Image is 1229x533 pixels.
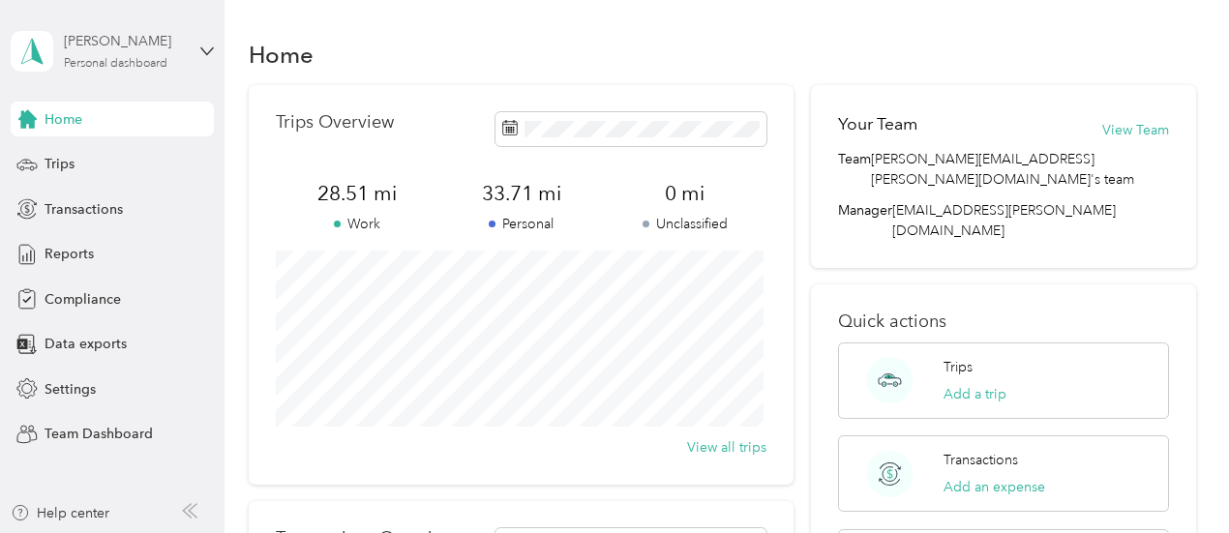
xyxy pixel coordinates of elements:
[944,477,1045,497] button: Add an expense
[944,357,973,377] p: Trips
[944,384,1006,404] button: Add a trip
[45,244,94,264] span: Reports
[45,424,153,444] span: Team Dashboard
[11,503,109,523] button: Help center
[45,379,96,400] span: Settings
[45,334,127,354] span: Data exports
[249,44,314,65] h1: Home
[276,180,439,207] span: 28.51 mi
[64,31,185,51] div: [PERSON_NAME]
[276,214,439,234] p: Work
[439,180,603,207] span: 33.71 mi
[871,149,1169,190] span: [PERSON_NAME][EMAIL_ADDRESS][PERSON_NAME][DOMAIN_NAME]'s team
[276,112,394,133] p: Trips Overview
[45,109,82,130] span: Home
[45,154,75,174] span: Trips
[838,200,892,241] span: Manager
[45,289,121,310] span: Compliance
[838,149,871,190] span: Team
[45,199,123,220] span: Transactions
[439,214,603,234] p: Personal
[603,180,766,207] span: 0 mi
[64,58,167,70] div: Personal dashboard
[687,437,766,458] button: View all trips
[838,311,1169,332] p: Quick actions
[892,202,1116,239] span: [EMAIL_ADDRESS][PERSON_NAME][DOMAIN_NAME]
[603,214,766,234] p: Unclassified
[944,450,1018,470] p: Transactions
[838,112,917,136] h2: Your Team
[1121,425,1229,533] iframe: Everlance-gr Chat Button Frame
[1102,120,1169,140] button: View Team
